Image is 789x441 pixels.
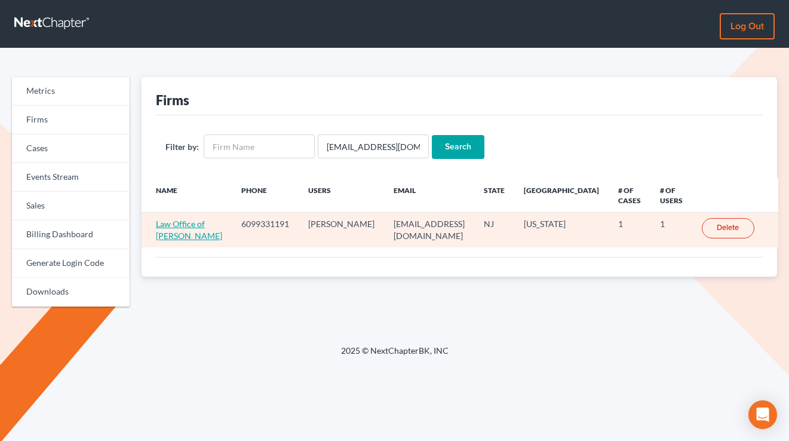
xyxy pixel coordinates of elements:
td: [EMAIL_ADDRESS][DOMAIN_NAME] [384,213,474,247]
th: Name [142,178,232,213]
input: Users [318,134,429,158]
a: Sales [12,192,130,220]
th: Phone [232,178,299,213]
th: [GEOGRAPHIC_DATA] [514,178,609,213]
td: 1 [650,213,692,247]
a: Firms [12,106,130,134]
input: Firm Name [204,134,315,158]
a: Generate Login Code [12,249,130,278]
th: State [474,178,514,213]
td: 6099331191 [232,213,299,247]
a: Cases [12,134,130,163]
a: Delete [702,218,754,238]
td: NJ [474,213,514,247]
div: Firms [156,91,189,109]
div: Open Intercom Messenger [748,400,777,429]
a: Billing Dashboard [12,220,130,249]
a: Log out [720,13,775,39]
a: Downloads [12,278,130,307]
a: Law Office of [PERSON_NAME] [156,219,222,241]
a: Metrics [12,77,130,106]
th: # of Users [650,178,692,213]
th: Email [384,178,474,213]
a: Events Stream [12,163,130,192]
td: [US_STATE] [514,213,609,247]
td: [PERSON_NAME] [299,213,384,247]
input: Search [432,135,484,159]
td: 1 [609,213,650,247]
label: Filter by: [165,140,199,153]
th: Users [299,178,384,213]
th: # of Cases [609,178,650,213]
div: 2025 © NextChapterBK, INC [54,345,735,366]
